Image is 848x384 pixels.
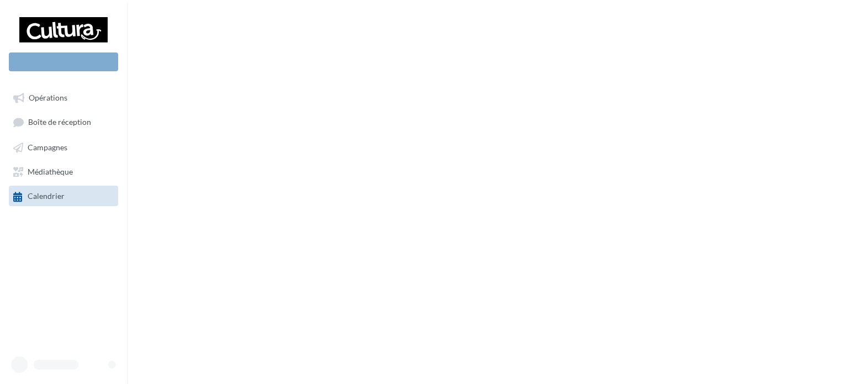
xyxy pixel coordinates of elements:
[28,192,65,201] span: Calendrier
[7,137,120,157] a: Campagnes
[28,118,91,127] span: Boîte de réception
[9,52,118,71] div: Nouvelle campagne
[29,93,67,102] span: Opérations
[28,167,73,176] span: Médiathèque
[7,87,120,107] a: Opérations
[7,112,120,132] a: Boîte de réception
[7,186,120,206] a: Calendrier
[28,143,67,152] span: Campagnes
[7,161,120,181] a: Médiathèque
